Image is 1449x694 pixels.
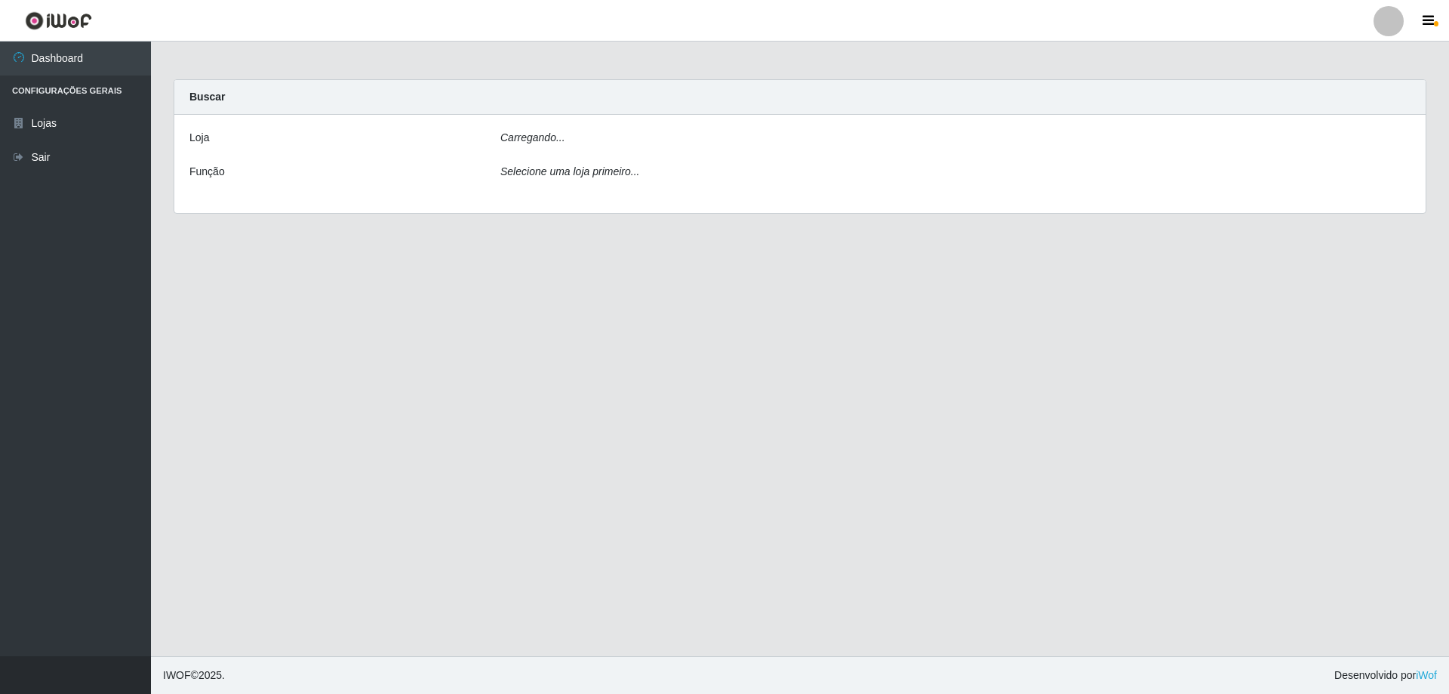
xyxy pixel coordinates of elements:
label: Função [189,164,225,180]
span: © 2025 . [163,668,225,683]
strong: Buscar [189,91,225,103]
span: IWOF [163,669,191,681]
a: iWof [1416,669,1437,681]
i: Carregando... [500,131,565,143]
span: Desenvolvido por [1334,668,1437,683]
label: Loja [189,130,209,146]
img: CoreUI Logo [25,11,92,30]
i: Selecione uma loja primeiro... [500,165,639,177]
